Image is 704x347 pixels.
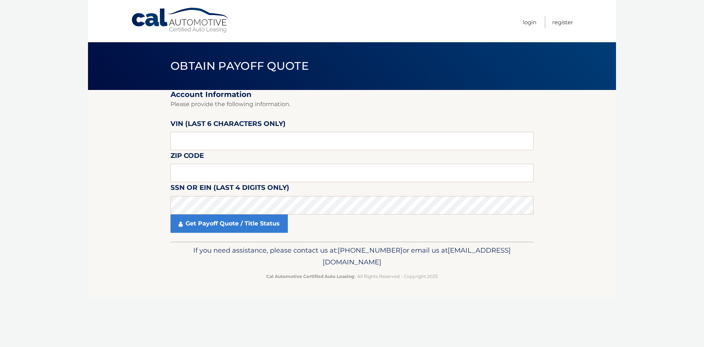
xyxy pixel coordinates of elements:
p: - All Rights Reserved - Copyright 2025 [175,272,529,280]
a: Login [523,16,536,28]
label: SSN or EIN (last 4 digits only) [170,182,289,196]
label: VIN (last 6 characters only) [170,118,286,132]
span: [PHONE_NUMBER] [338,246,403,254]
a: Cal Automotive [131,7,230,33]
p: Please provide the following information. [170,99,533,109]
p: If you need assistance, please contact us at: or email us at [175,245,529,268]
h2: Account Information [170,90,533,99]
a: Register [552,16,573,28]
a: Get Payoff Quote / Title Status [170,214,288,233]
label: Zip Code [170,150,204,164]
strong: Cal Automotive Certified Auto Leasing [266,274,354,279]
span: Obtain Payoff Quote [170,59,309,73]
